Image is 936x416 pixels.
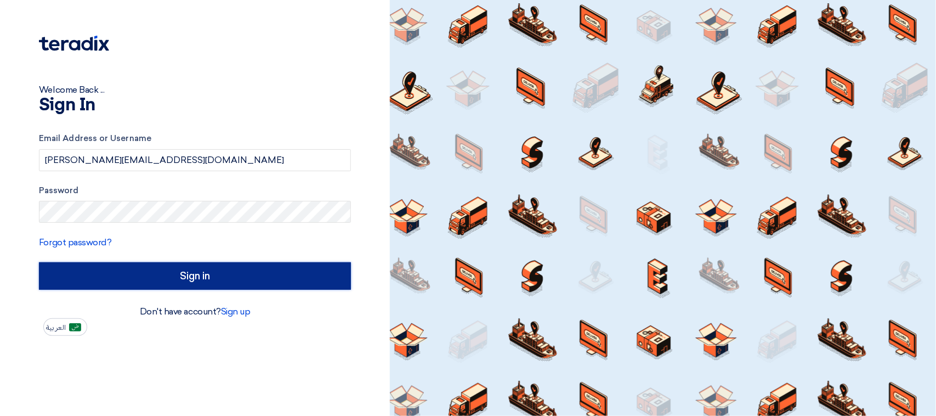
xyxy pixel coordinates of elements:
[39,184,351,197] label: Password
[39,36,109,51] img: Teradix logo
[46,324,66,331] span: العربية
[39,97,351,114] h1: Sign In
[39,237,111,248] a: Forgot password?
[69,323,81,331] img: ar-AR.png
[39,149,351,171] input: Enter your business email or username
[221,306,251,317] a: Sign up
[39,262,351,290] input: Sign in
[39,305,351,318] div: Don't have account?
[39,132,351,145] label: Email Address or Username
[39,83,351,97] div: Welcome Back ...
[43,318,87,336] button: العربية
